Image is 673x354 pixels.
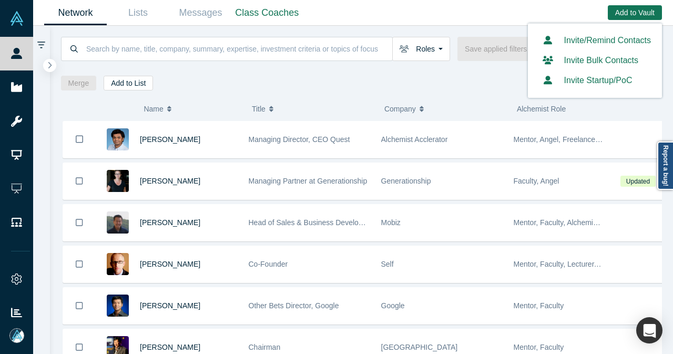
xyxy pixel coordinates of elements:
span: Generationship [381,177,431,185]
span: Head of Sales & Business Development (interim) [249,218,408,227]
span: Company [384,98,416,120]
a: [PERSON_NAME] [140,135,200,144]
a: [PERSON_NAME] [140,260,200,268]
button: Bookmark [63,246,96,282]
button: Title [252,98,373,120]
span: Other Bets Director, Google [249,301,339,310]
span: Alchemist Role [517,105,566,113]
span: Mobiz [381,218,401,227]
span: Faculty, Angel [514,177,559,185]
a: [PERSON_NAME] [140,343,200,351]
img: Robert Winder's Profile Image [107,253,129,275]
button: Invite Bulk Contacts [539,54,638,67]
span: Updated [620,176,655,187]
img: Rachel Chalmers's Profile Image [107,170,129,192]
img: Alchemist Vault Logo [9,11,24,26]
span: Name [144,98,163,120]
button: Save applied filters [457,37,534,61]
a: Report a bug! [657,141,673,190]
img: Gnani Palanikumar's Profile Image [107,128,129,150]
span: Mentor, Faculty [514,301,564,310]
span: Managing Director, CEO Quest [249,135,350,144]
button: Company [384,98,506,120]
a: Network [44,1,107,25]
button: Add to Vault [608,5,662,20]
input: Search by name, title, company, summary, expertise, investment criteria or topics of focus [85,36,392,61]
button: Invite Startup/PoC [539,74,633,87]
span: Mentor, Faculty [514,343,564,351]
span: Co-Founder [249,260,288,268]
img: Steven Kan's Profile Image [107,295,129,317]
span: Alchemist Acclerator [381,135,448,144]
span: Google [381,301,405,310]
a: Messages [169,1,232,25]
button: Bookmark [63,163,96,199]
button: Bookmark [63,121,96,158]
img: Mia Scott's Account [9,328,24,343]
span: Mentor, Faculty, Alchemist 25 [514,218,609,227]
button: Merge [61,76,97,90]
span: Chairman [249,343,281,351]
a: [PERSON_NAME] [140,301,200,310]
span: Title [252,98,266,120]
img: Michael Chang's Profile Image [107,211,129,234]
span: Managing Partner at Generationship [249,177,368,185]
button: Bookmark [63,288,96,324]
button: Name [144,98,241,120]
span: Self [381,260,394,268]
a: Lists [107,1,169,25]
button: Add to List [104,76,153,90]
a: [PERSON_NAME] [140,218,200,227]
button: Bookmark [63,205,96,241]
button: Roles [392,37,450,61]
a: Class Coaches [232,1,302,25]
span: [GEOGRAPHIC_DATA] [381,343,458,351]
a: [PERSON_NAME] [140,177,200,185]
a: Invite/Remind Contacts [539,36,651,45]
